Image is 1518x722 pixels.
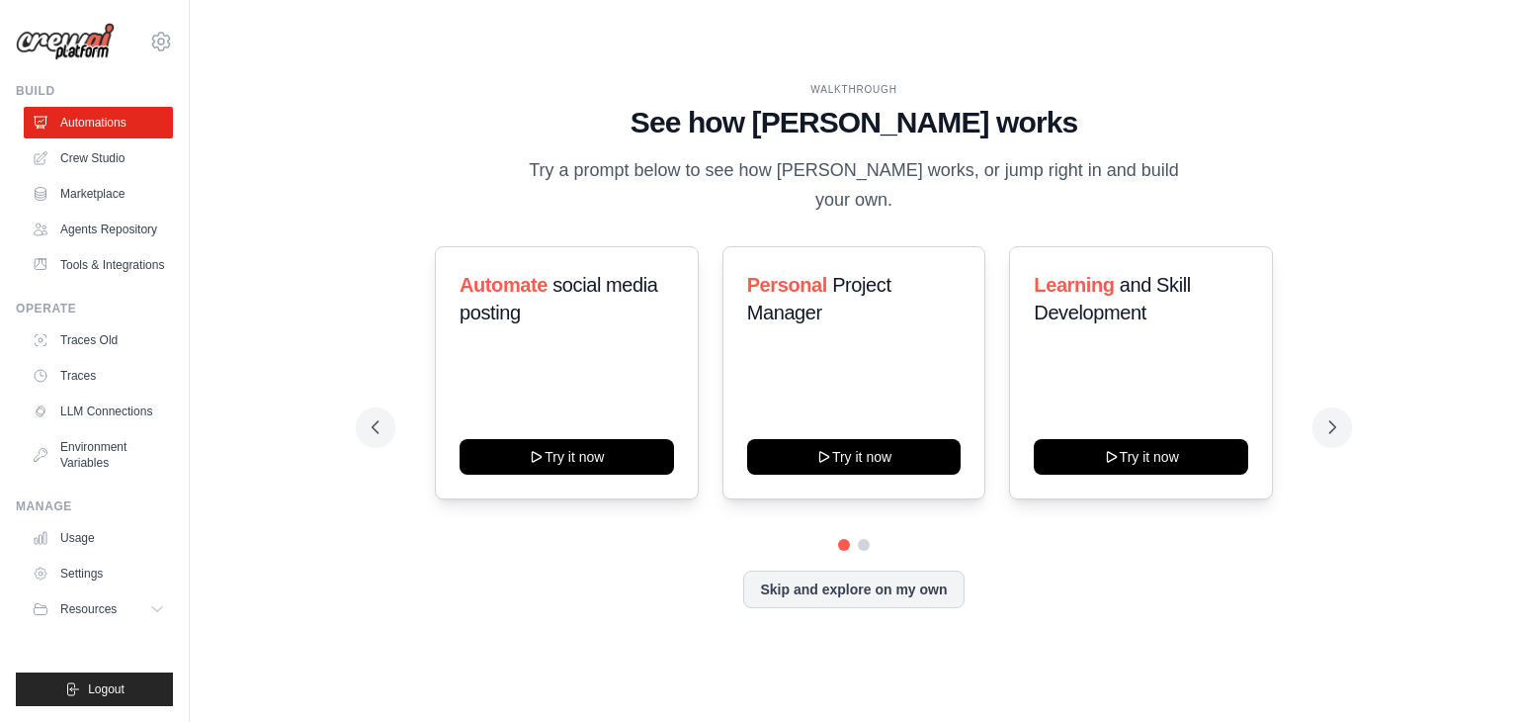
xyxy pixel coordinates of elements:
[1034,274,1190,323] span: and Skill Development
[16,301,173,316] div: Operate
[24,249,173,281] a: Tools & Integrations
[747,274,891,323] span: Project Manager
[1034,274,1114,296] span: Learning
[372,82,1336,97] div: WALKTHROUGH
[747,274,827,296] span: Personal
[522,156,1186,215] p: Try a prompt below to see how [PERSON_NAME] works, or jump right in and build your own.
[16,23,115,60] img: Logo
[88,681,125,697] span: Logout
[24,431,173,479] a: Environment Variables
[16,673,173,706] button: Logout
[460,274,548,296] span: Automate
[24,396,173,427] a: LLM Connections
[16,498,173,514] div: Manage
[24,558,173,589] a: Settings
[24,522,173,554] a: Usage
[24,142,173,174] a: Crew Studio
[24,178,173,210] a: Marketplace
[16,83,173,99] div: Build
[24,214,173,245] a: Agents Repository
[24,324,173,356] a: Traces Old
[372,105,1336,140] h1: See how [PERSON_NAME] works
[24,360,173,392] a: Traces
[1034,439,1248,475] button: Try it now
[60,601,117,617] span: Resources
[747,439,962,475] button: Try it now
[24,107,173,138] a: Automations
[743,571,964,608] button: Skip and explore on my own
[24,593,173,625] button: Resources
[460,439,674,475] button: Try it now
[460,274,658,323] span: social media posting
